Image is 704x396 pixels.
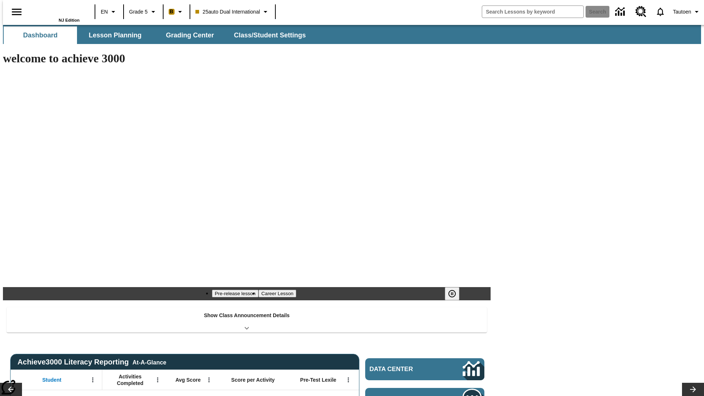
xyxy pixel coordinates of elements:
span: Activities Completed [106,373,154,386]
button: Grading Center [153,26,227,44]
span: Grading Center [166,31,214,40]
input: search field [482,6,583,18]
button: Language: EN, Select a language [98,5,121,18]
span: Class/Student Settings [234,31,306,40]
a: Data Center [611,2,631,22]
button: Open Menu [203,374,214,385]
div: Show Class Announcement Details [7,307,487,333]
span: Achieve3000 Literacy Reporting [18,358,166,366]
button: Slide 2 Career Lesson [258,290,296,297]
button: Grade: Grade 5, Select a grade [126,5,161,18]
span: EN [101,8,108,16]
span: B [170,7,173,16]
button: Class: 25auto Dual International, Select your class [192,5,273,18]
a: Resource Center, Will open in new tab [631,2,651,22]
button: Open Menu [343,374,354,385]
span: Tautoen [673,8,691,16]
a: Home [32,3,80,18]
button: Class/Student Settings [228,26,312,44]
a: Notifications [651,2,670,21]
button: Open side menu [6,1,27,23]
button: Open Menu [152,374,163,385]
button: Profile/Settings [670,5,704,18]
button: Lesson carousel, Next [682,383,704,396]
span: 25auto Dual International [195,8,260,16]
div: SubNavbar [3,26,312,44]
button: Boost Class color is peach. Change class color [166,5,187,18]
div: Pause [445,287,467,300]
span: Pre-Test Lexile [300,377,337,383]
span: Lesson Planning [89,31,142,40]
h1: welcome to achieve 3000 [3,52,491,65]
button: Slide 1 Pre-release lesson [212,290,258,297]
span: Avg Score [175,377,201,383]
span: Grade 5 [129,8,148,16]
span: Student [42,377,61,383]
span: Data Center [370,366,438,373]
div: At-A-Glance [132,358,166,366]
div: SubNavbar [3,25,701,44]
span: Score per Activity [231,377,275,383]
button: Lesson Planning [78,26,152,44]
div: Home [32,3,80,22]
button: Dashboard [4,26,77,44]
button: Open Menu [87,374,98,385]
a: Data Center [365,358,484,380]
span: NJ Edition [59,18,80,22]
p: Show Class Announcement Details [204,312,290,319]
button: Pause [445,287,459,300]
span: Dashboard [23,31,58,40]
